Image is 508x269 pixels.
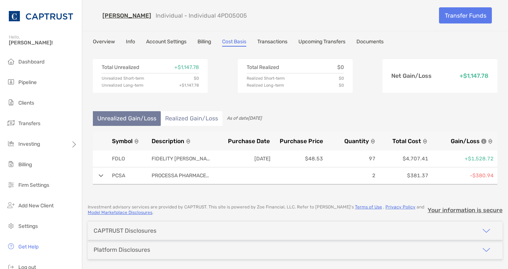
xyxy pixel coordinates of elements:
span: Total Cost [392,138,421,145]
p: FDLO [112,154,141,163]
p: Unrealized Long-term [102,83,144,87]
p: -$380.94 [431,171,494,180]
img: billing icon [7,160,15,168]
li: Realized Gain/Loss [161,111,222,126]
span: Purchase Date [228,138,270,145]
li: Unrealized Gain/Loss [93,111,161,126]
span: Gain/Loss [451,138,480,145]
a: Model Marketplace Disclosures [88,210,152,215]
span: Billing [18,161,32,168]
img: get-help icon [7,242,15,251]
span: Firm Settings [18,182,49,188]
a: Documents [356,39,384,47]
img: sort [370,139,375,144]
img: arrow open row [99,174,104,177]
a: Upcoming Transfers [298,39,345,47]
span: [PERSON_NAME]! [9,40,77,46]
span: As of date [DATE] [227,116,262,121]
button: Quantity [326,138,375,145]
img: sort [134,139,139,144]
span: Add New Client [18,203,54,209]
p: + $1,147.78 [179,83,199,87]
p: $0 [339,83,344,87]
p: Total Unrealized [102,65,139,70]
button: Total Cost [378,138,428,145]
button: Purchase Price [273,138,323,145]
p: PCSA [112,171,141,180]
img: clients icon [7,98,15,107]
span: Pipeline [18,79,37,86]
p: 2 [326,171,375,180]
p: [DATE] [221,154,271,163]
img: CAPTRUST Logo [9,3,73,29]
span: Dashboard [18,59,44,65]
p: Total Realized [247,65,279,70]
button: Gain/Lossicon info [431,138,493,145]
p: 97 [326,154,375,163]
span: Clients [18,100,34,106]
p: Investment advisory services are provided by CAPTRUST . This site is powered by Zoe Financial, LL... [88,204,425,215]
a: Billing [197,39,211,47]
img: add_new_client icon [7,201,15,210]
p: + $1,147.78 [174,65,199,70]
span: Description [152,138,184,145]
img: settings icon [7,221,15,230]
p: $0 [337,65,344,70]
div: Platform Disclosures [94,246,150,253]
img: icon info [481,139,486,144]
p: $0 [194,76,199,80]
img: firm-settings icon [7,180,15,189]
img: pipeline icon [7,77,15,86]
img: icon arrow [482,226,491,235]
img: transfers icon [7,119,15,127]
div: CAPTRUST Disclosures [94,227,156,234]
p: $4,707.41 [378,154,428,163]
p: + $1,147.78 [460,73,489,79]
img: sort [422,139,428,144]
a: Overview [93,39,115,47]
p: Unrealized Short-term [102,76,144,80]
a: Account Settings [146,39,186,47]
span: Settings [18,223,38,229]
span: Get Help [18,244,39,250]
p: Your information is secure [428,207,502,214]
img: icon arrow [482,246,491,254]
span: Symbol [112,138,133,145]
p: PROCESSA PHARMACEUTICALS INC [152,171,210,180]
a: Info [126,39,135,47]
p: FIDELITY [PERSON_NAME] TRUST [152,154,210,163]
p: Individual - Individual 4PD05005 [156,12,247,19]
span: Purchase Price [280,138,323,145]
p: +$1,528.72 [431,154,494,163]
img: sort [186,139,191,144]
p: Realized Short-term [247,76,285,80]
span: Transfers [18,120,40,127]
a: Privacy Policy [385,204,416,210]
img: investing icon [7,139,15,148]
p: Realized Long-term [247,83,284,87]
a: Terms of Use [355,204,382,210]
a: Transactions [257,39,287,47]
img: sort [488,139,493,144]
img: dashboard icon [7,57,15,66]
span: Investing [18,141,40,147]
a: [PERSON_NAME] [102,12,151,19]
button: Description [152,138,218,145]
button: Symbol [112,138,149,145]
a: Transfer Funds [439,7,492,23]
span: Quantity [344,138,369,145]
p: $0 [339,76,344,80]
p: $381.37 [378,171,428,180]
p: Net Gain/Loss [391,73,432,79]
button: Purchase Date [220,138,270,145]
p: $48.53 [273,154,323,163]
a: Cost Basis [222,39,246,47]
